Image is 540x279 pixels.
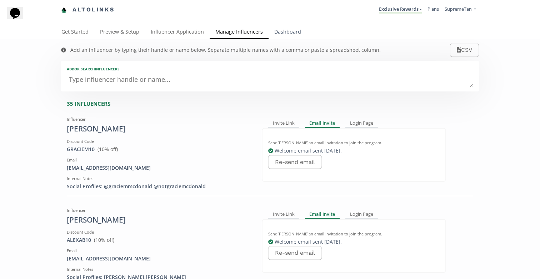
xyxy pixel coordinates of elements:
div: Invite Link [268,210,299,219]
div: [EMAIL_ADDRESS][DOMAIN_NAME] [67,255,251,262]
div: Add or search INFLUENCERS [67,66,473,71]
div: Send [PERSON_NAME] an email invitation to join the program. [268,140,440,146]
div: Internal Notes [67,176,251,181]
a: Dashboard [269,25,307,40]
div: Send [PERSON_NAME] an email invitation to join the program. [268,231,440,237]
div: Email [67,248,251,254]
button: Re-send email [268,155,322,169]
a: Preview & Setup [94,25,145,40]
div: Influencer [67,116,251,122]
button: Re-send email [268,246,322,260]
div: Social Profiles: @graciemmcdonald @notgraciemcdonald [67,183,251,190]
a: Plans [427,6,439,12]
div: Discount Code [67,139,251,144]
a: Exclusive Rewards [379,6,422,14]
div: [PERSON_NAME] [67,124,251,134]
a: Altolinks [61,4,115,16]
a: GRACIEM10 [67,146,95,153]
div: Internal Notes [67,266,251,272]
div: Discount Code [67,229,251,235]
img: favicon-32x32.png [61,7,67,13]
div: Invite Link [268,119,299,128]
span: ( 10 % off) [97,146,118,153]
a: Get Started [56,25,94,40]
div: Email Invite [305,210,340,219]
iframe: chat widget [7,7,30,29]
div: Influencer [67,208,251,213]
div: Add an influencer by typing their handle or name below. Separate multiple names with a comma or p... [70,46,381,54]
div: Welcome email sent [DATE] . [268,147,440,154]
button: CSV [450,44,479,57]
span: ( 10 % off) [94,236,114,243]
div: 35 INFLUENCERS [67,100,479,108]
div: Welcome email sent [DATE] . [268,238,440,245]
div: [EMAIL_ADDRESS][DOMAIN_NAME] [67,164,251,171]
div: Login Page [345,119,378,128]
a: ALEXAB10 [67,236,91,243]
a: Influencer Application [145,25,210,40]
div: [PERSON_NAME] [67,215,251,225]
a: Manage Influencers [210,25,269,40]
a: SupremeTan [445,6,476,14]
div: Login Page [345,210,378,219]
div: Email Invite [305,119,340,128]
span: SupremeTan [445,6,472,12]
div: Email [67,157,251,163]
